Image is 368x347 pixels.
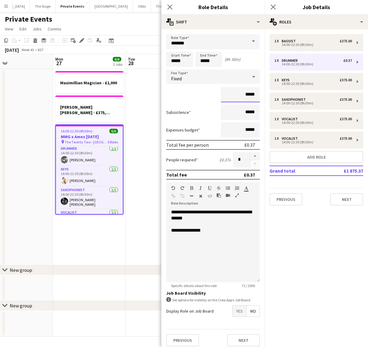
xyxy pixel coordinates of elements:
[109,129,118,133] span: 6/6
[189,194,194,198] button: Horizontal Line
[340,117,352,121] div: £375.00
[151,0,198,12] button: The Booking Office 1869
[274,58,282,63] div: 1 x
[330,193,363,205] button: Next
[274,102,352,105] div: 14:00-22:30 (8h30m)
[274,78,282,82] div: 1 x
[274,136,282,141] div: 1 x
[45,25,64,33] a: Comms
[282,136,300,141] div: Vocalist
[166,110,191,115] label: Subsistence
[56,0,90,12] button: Private Events
[56,187,123,209] app-card-role: Saxophonist1/114:00-22:30 (8h30m)[PERSON_NAME] [PERSON_NAME]
[56,166,123,187] app-card-role: Keys1/114:00-22:30 (8h30m)[PERSON_NAME]
[20,47,35,52] span: Week 43
[19,26,26,32] span: Edit
[325,166,363,176] td: £1 875.37
[282,97,308,102] div: Saxophonist
[274,97,282,102] div: 1 x
[232,306,246,317] span: Yes
[244,172,255,178] div: £0.37
[65,140,108,144] span: The Twenty Two - [GEOGRAPHIC_DATA]
[208,186,212,191] button: Underline
[227,334,260,346] button: Next
[265,15,368,29] div: Roles
[55,124,123,215] app-job-card: 14:00-22:30 (8h30m)6/6MMG x Amex [DATE] The Twenty Two - [GEOGRAPHIC_DATA]6 RolesBassist1/114:00-...
[340,136,352,141] div: £375.00
[198,186,203,191] button: Italic
[5,26,13,32] span: View
[55,96,123,122] app-job-card: [PERSON_NAME] [PERSON_NAME] - £375, onboard
[340,39,352,43] div: £375.00
[282,117,300,121] div: Vocalist
[56,145,123,166] app-card-role: Drummer1/114:00-22:30 (8h30m)[PERSON_NAME]
[55,104,123,115] h3: [PERSON_NAME] [PERSON_NAME] - £375, onboard
[56,209,123,230] app-card-role: Vocalist1/1
[166,308,214,314] label: Display Role on Job Board
[90,0,133,12] button: [GEOGRAPHIC_DATA]
[161,3,265,11] h3: Role Details
[48,26,61,32] span: Comms
[274,141,352,144] div: 14:00-22:30 (8h30m)
[189,186,194,191] button: Bold
[38,47,44,52] div: BST
[180,186,184,191] button: Redo
[166,172,187,178] div: Total fee
[5,47,19,53] div: [DATE]
[340,97,352,102] div: £375.00
[274,82,352,85] div: 14:00-22:30 (8h30m)
[166,142,209,148] div: Total fee per person
[166,283,222,288] span: Specific details about this role
[54,60,63,67] span: 27
[225,57,240,62] div: (8h 30m)
[270,193,302,205] button: Previous
[108,140,118,144] span: 6 Roles
[274,43,352,46] div: 14:00-22:30 (8h30m)
[208,194,212,198] button: HTML Code
[235,186,239,191] button: Ordered List
[171,186,175,191] button: Undo
[17,25,29,33] a: Edit
[128,56,135,62] span: Tue
[274,63,352,66] div: 14:00-22:30 (8h30m)
[219,157,231,163] div: £0.37 x
[247,306,260,317] span: No
[171,75,182,82] span: Fixed
[127,60,135,67] span: 28
[166,157,198,163] label: People required
[226,193,230,198] button: Insert video
[226,186,230,191] button: Unordered List
[217,186,221,191] button: Strikethrough
[30,0,56,12] button: The Stage
[343,58,352,63] div: £0.37
[244,186,248,191] button: Text Color
[166,127,200,133] label: Expenses budget
[166,334,199,346] button: Previous
[10,303,32,309] div: New group
[244,142,255,148] div: £0.37
[237,283,260,288] span: 71 / 2000
[270,151,363,163] button: Add role
[270,166,325,176] td: Grand total
[10,267,32,273] div: New group
[56,134,123,139] h3: MMG x Amex [DATE]
[113,57,121,61] span: 6/6
[235,193,239,198] button: Fullscreen
[274,117,282,121] div: 1 x
[55,56,63,62] span: Mon
[55,80,123,86] h3: Maximillian Magician - £1,000
[250,152,260,160] button: Increase
[282,58,300,63] div: Drummer
[133,0,151,12] button: Oblix
[198,194,203,198] button: Clear Formatting
[282,78,292,82] div: Keys
[161,15,265,29] div: Shift
[55,71,123,93] app-job-card: Maximillian Magician - £1,000
[30,25,44,33] a: Jobs
[282,39,298,43] div: Bassist
[113,62,122,67] div: 3 Jobs
[166,297,260,303] div: Set options for visibility on the Crew App’s Job Board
